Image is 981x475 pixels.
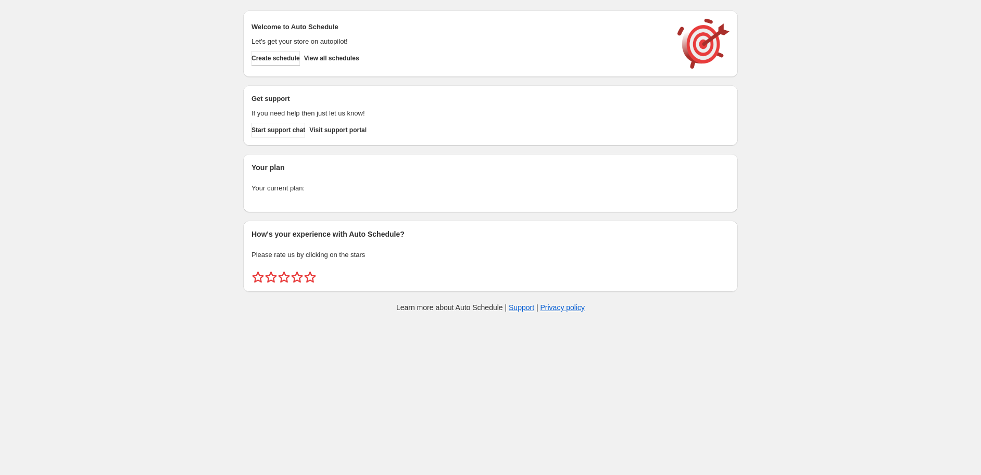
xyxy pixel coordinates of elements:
h2: Get support [251,94,667,104]
a: Visit support portal [309,123,367,137]
p: Learn more about Auto Schedule | | [396,302,585,313]
span: Create schedule [251,54,300,62]
button: View all schedules [304,51,359,66]
a: Privacy policy [540,303,585,312]
h2: Your plan [251,162,730,173]
span: Visit support portal [309,126,367,134]
span: Start support chat [251,126,305,134]
a: Support [509,303,534,312]
h2: How's your experience with Auto Schedule? [251,229,730,239]
p: If you need help then just let us know! [251,108,667,119]
a: Start support chat [251,123,305,137]
p: Let's get your store on autopilot! [251,36,667,47]
button: Create schedule [251,51,300,66]
p: Your current plan: [251,183,730,194]
h2: Welcome to Auto Schedule [251,22,667,32]
span: View all schedules [304,54,359,62]
p: Please rate us by clicking on the stars [251,250,730,260]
